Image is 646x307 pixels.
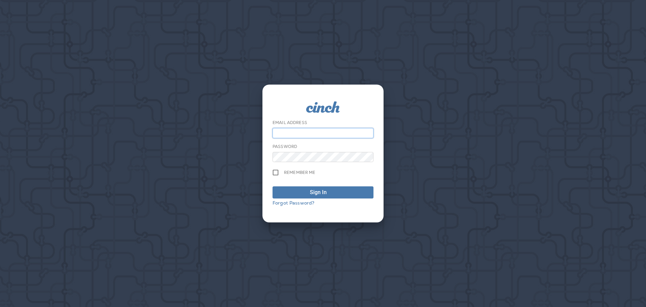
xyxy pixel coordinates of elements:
label: Password [273,144,297,149]
span: Remember me [284,170,316,175]
div: Sign In [310,188,327,196]
button: Sign In [273,186,373,198]
label: Email Address [273,120,307,125]
a: Forgot Password? [273,200,314,206]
